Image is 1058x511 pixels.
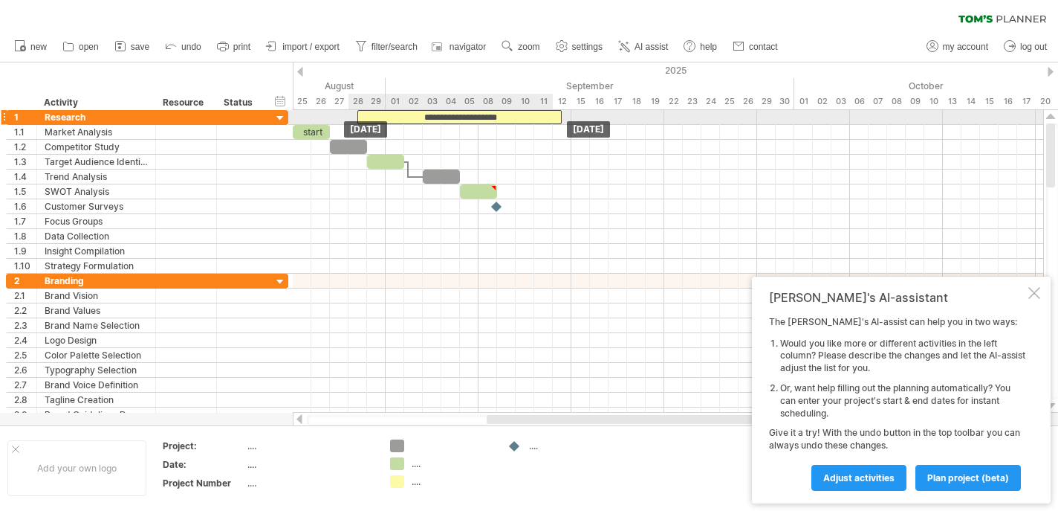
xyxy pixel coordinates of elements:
div: 1.9 [14,244,36,258]
div: The [PERSON_NAME]'s AI-assist can help you in two ways: Give it a try! With the undo button in th... [769,316,1025,490]
span: import / export [282,42,340,52]
div: 2.5 [14,348,36,362]
a: import / export [262,37,344,57]
span: Adjust activities [823,472,895,483]
div: Brand Name Selection [45,318,148,332]
div: 1.8 [14,229,36,243]
div: .... [412,475,493,488]
span: help [700,42,717,52]
div: 1.4 [14,170,36,184]
span: save [131,42,149,52]
a: contact [729,37,782,57]
div: Status [224,95,256,110]
div: Wednesday, 1 October 2025 [794,94,813,109]
div: Monday, 22 September 2025 [664,94,683,109]
div: 1.7 [14,214,36,228]
div: Wednesday, 15 October 2025 [980,94,999,109]
div: Logo Design [45,333,148,347]
div: 2.8 [14,393,36,407]
div: 2.7 [14,378,36,392]
a: open [59,37,103,57]
div: Wednesday, 3 September 2025 [423,94,441,109]
a: help [680,37,721,57]
span: my account [943,42,988,52]
div: 1.1 [14,125,36,139]
span: log out [1020,42,1047,52]
div: Market Analysis [45,125,148,139]
div: Brand Values [45,303,148,318]
div: .... [247,458,372,471]
a: my account [923,37,993,57]
div: Thursday, 18 September 2025 [627,94,646,109]
div: Project: [163,440,244,452]
div: Thursday, 4 September 2025 [441,94,460,109]
div: Tuesday, 14 October 2025 [961,94,980,109]
div: Color Palette Selection [45,348,148,362]
div: Date: [163,458,244,471]
div: Brand Guidelines Development [45,408,148,422]
div: Monday, 15 September 2025 [571,94,590,109]
span: settings [572,42,603,52]
div: 2.1 [14,289,36,303]
span: navigator [450,42,486,52]
div: Focus Groups [45,214,148,228]
div: Tuesday, 9 September 2025 [497,94,516,109]
div: Monday, 6 October 2025 [850,94,869,109]
a: new [10,37,51,57]
div: Wednesday, 8 October 2025 [887,94,906,109]
div: Monday, 1 September 2025 [386,94,404,109]
a: filter/search [351,37,422,57]
div: SWOT Analysis [45,184,148,199]
div: [DATE] [567,121,610,138]
a: zoom [498,37,544,57]
div: [DATE] [344,121,387,138]
div: Monday, 13 October 2025 [943,94,961,109]
div: Typography Selection [45,363,148,377]
div: Customer Surveys [45,199,148,213]
div: 1 [14,110,36,124]
div: Monday, 29 September 2025 [757,94,776,109]
div: Monday, 20 October 2025 [1036,94,1054,109]
div: Friday, 10 October 2025 [924,94,943,109]
div: Thursday, 25 September 2025 [720,94,739,109]
div: Project Number [163,477,244,489]
a: AI assist [614,37,672,57]
span: undo [181,42,201,52]
span: plan project (beta) [927,472,1009,483]
div: 2.4 [14,333,36,347]
div: Monday, 25 August 2025 [293,94,311,109]
div: Add your own logo [7,440,146,496]
div: .... [247,440,372,452]
a: settings [552,37,607,57]
div: Thursday, 28 August 2025 [348,94,367,109]
a: Adjust activities [811,465,906,491]
li: Or, want help filling out the planning automatically? You can enter your project's start & end da... [780,382,1025,420]
div: .... [247,477,372,489]
div: Monday, 8 September 2025 [478,94,497,109]
div: 2 [14,274,36,288]
span: contact [749,42,778,52]
div: 2.6 [14,363,36,377]
div: Target Audience Identification [45,155,148,169]
div: Resource [163,95,208,110]
a: navigator [429,37,490,57]
div: Tuesday, 23 September 2025 [683,94,701,109]
div: Thursday, 16 October 2025 [999,94,1017,109]
div: Tagline Creation [45,393,148,407]
div: 1.10 [14,259,36,273]
div: Thursday, 2 October 2025 [813,94,831,109]
div: Brand Voice Definition [45,378,148,392]
div: Wednesday, 10 September 2025 [516,94,534,109]
span: new [30,42,47,52]
a: plan project (beta) [915,465,1021,491]
li: Would you like more or different activities in the left column? Please describe the changes and l... [780,338,1025,375]
div: Friday, 5 September 2025 [460,94,478,109]
a: save [111,37,154,57]
div: Friday, 3 October 2025 [831,94,850,109]
div: Friday, 26 September 2025 [739,94,757,109]
div: .... [412,457,493,470]
div: Strategy Formulation [45,259,148,273]
div: 1.3 [14,155,36,169]
div: Friday, 29 August 2025 [367,94,386,109]
div: Tuesday, 16 September 2025 [590,94,608,109]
